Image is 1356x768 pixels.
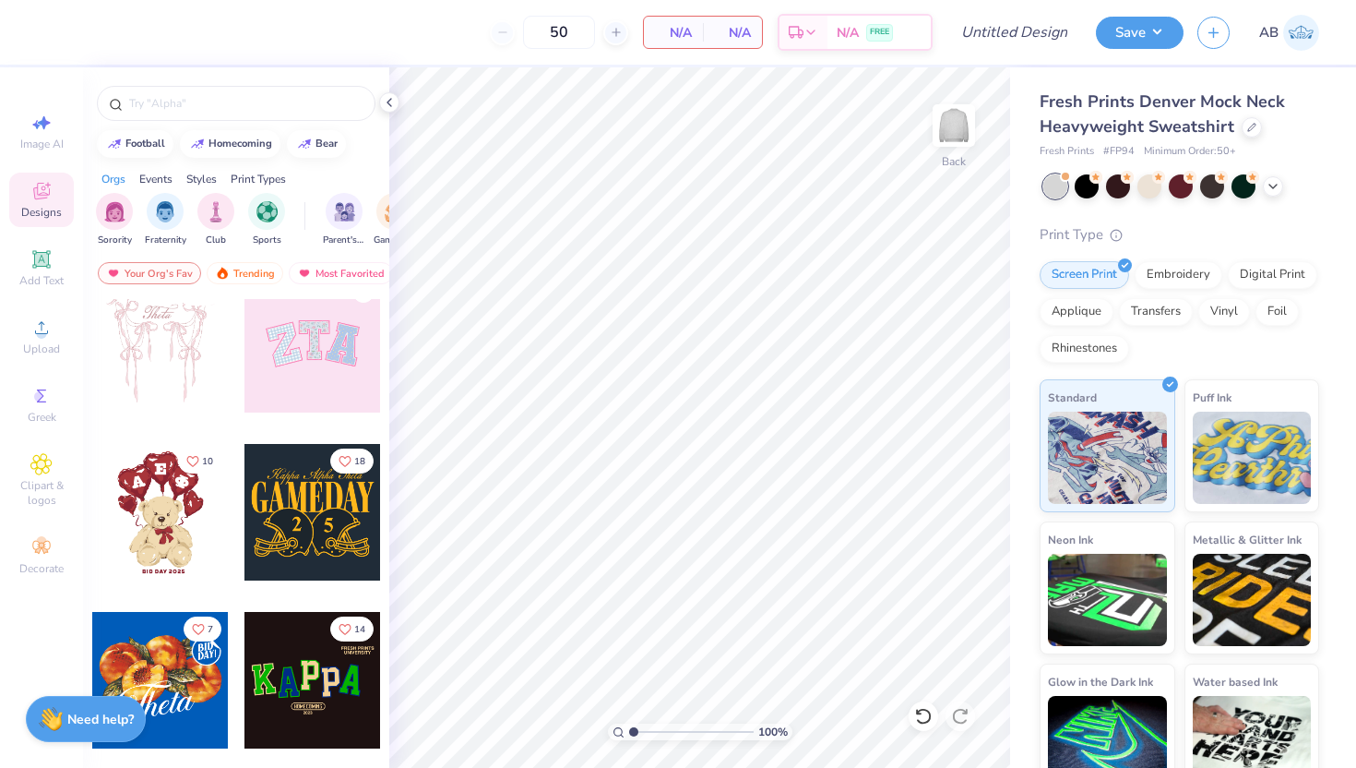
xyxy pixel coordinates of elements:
[215,267,230,280] img: trending.gif
[207,262,283,284] div: Trending
[97,130,173,158] button: football
[104,201,125,222] img: Sorority Image
[1259,22,1279,43] span: AB
[1040,261,1129,289] div: Screen Print
[180,130,280,158] button: homecoming
[1255,298,1299,326] div: Foil
[184,617,221,642] button: Like
[155,201,175,222] img: Fraternity Image
[374,193,416,247] button: filter button
[1048,388,1097,407] span: Standard
[96,193,133,247] div: filter for Sorority
[98,262,201,284] div: Your Org's Fav
[758,724,788,740] span: 100 %
[1135,261,1222,289] div: Embroidery
[870,26,889,39] span: FREE
[330,449,374,474] button: Like
[374,193,416,247] div: filter for Game Day
[1119,298,1193,326] div: Transfers
[1283,15,1319,51] img: Addie Brown
[1198,298,1250,326] div: Vinyl
[1048,412,1167,504] img: Standard
[1048,530,1093,549] span: Neon Ink
[1193,672,1278,691] span: Water based Ink
[145,234,186,247] span: Fraternity
[248,193,285,247] div: filter for Sports
[315,138,338,149] div: bear
[946,14,1082,51] input: Untitled Design
[98,234,132,247] span: Sorority
[297,267,312,280] img: most_fav.gif
[96,193,133,247] button: filter button
[1040,224,1319,246] div: Print Type
[202,457,213,466] span: 10
[9,478,74,508] span: Clipart & logos
[1040,298,1113,326] div: Applique
[19,561,64,576] span: Decorate
[208,138,272,149] div: homecoming
[1048,672,1153,691] span: Glow in the Dark Ink
[323,193,365,247] div: filter for Parent's Weekend
[101,171,125,187] div: Orgs
[23,342,60,356] span: Upload
[178,449,221,474] button: Like
[1048,554,1167,646] img: Neon Ink
[1144,144,1236,160] span: Minimum Order: 50 +
[106,267,121,280] img: most_fav.gif
[1193,412,1312,504] img: Puff Ink
[127,94,363,113] input: Try "Alpha"
[523,16,595,49] input: – –
[287,130,346,158] button: bear
[942,153,966,170] div: Back
[1103,144,1135,160] span: # FP94
[323,234,365,247] span: Parent's Weekend
[28,410,56,425] span: Greek
[1040,90,1285,138] span: Fresh Prints Denver Mock Neck Heavyweight Sweatshirt
[935,107,972,144] img: Back
[289,262,393,284] div: Most Favorited
[323,193,365,247] button: filter button
[334,201,355,222] img: Parent's Weekend Image
[1193,388,1231,407] span: Puff Ink
[385,201,406,222] img: Game Day Image
[330,617,374,642] button: Like
[837,23,859,42] span: N/A
[206,234,226,247] span: Club
[1096,17,1184,49] button: Save
[253,234,281,247] span: Sports
[655,23,692,42] span: N/A
[354,457,365,466] span: 18
[297,138,312,150] img: trend_line.gif
[231,171,286,187] div: Print Types
[1259,15,1319,51] a: AB
[186,171,217,187] div: Styles
[139,171,172,187] div: Events
[374,234,416,247] span: Game Day
[107,138,122,150] img: trend_line.gif
[208,625,213,634] span: 7
[197,193,234,247] button: filter button
[67,711,134,728] strong: Need help?
[125,138,165,149] div: football
[354,625,365,634] span: 14
[256,201,278,222] img: Sports Image
[145,193,186,247] div: filter for Fraternity
[19,273,64,288] span: Add Text
[206,201,226,222] img: Club Image
[1193,554,1312,646] img: Metallic & Glitter Ink
[20,137,64,151] span: Image AI
[21,205,62,220] span: Designs
[1228,261,1317,289] div: Digital Print
[248,193,285,247] button: filter button
[1040,144,1094,160] span: Fresh Prints
[714,23,751,42] span: N/A
[145,193,186,247] button: filter button
[1193,530,1302,549] span: Metallic & Glitter Ink
[190,138,205,150] img: trend_line.gif
[1040,335,1129,363] div: Rhinestones
[197,193,234,247] div: filter for Club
